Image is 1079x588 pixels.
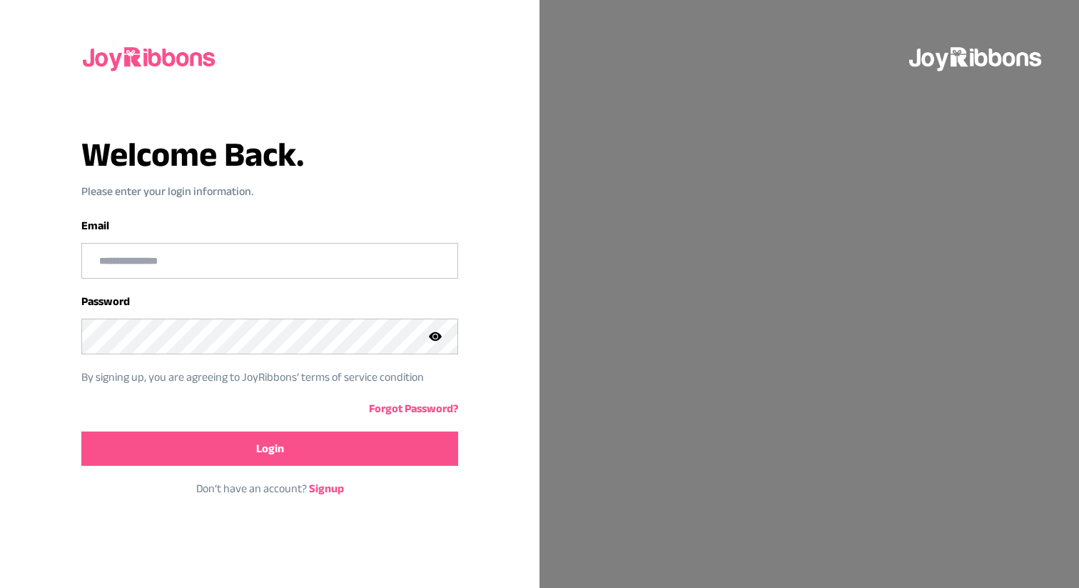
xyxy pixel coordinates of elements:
[81,369,436,386] p: By signing up, you are agreeing to JoyRibbons‘ terms of service condition
[81,432,457,466] button: Login
[256,440,284,457] span: Login
[81,137,457,171] h3: Welcome Back.
[81,295,130,307] label: Password
[81,480,457,497] p: Don‘t have an account?
[81,219,109,231] label: Email
[309,482,344,494] a: Signup
[908,34,1045,80] img: joyribbons
[369,402,458,414] a: Forgot Password?
[81,34,218,80] img: joyribbons
[81,183,457,200] p: Please enter your login information.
